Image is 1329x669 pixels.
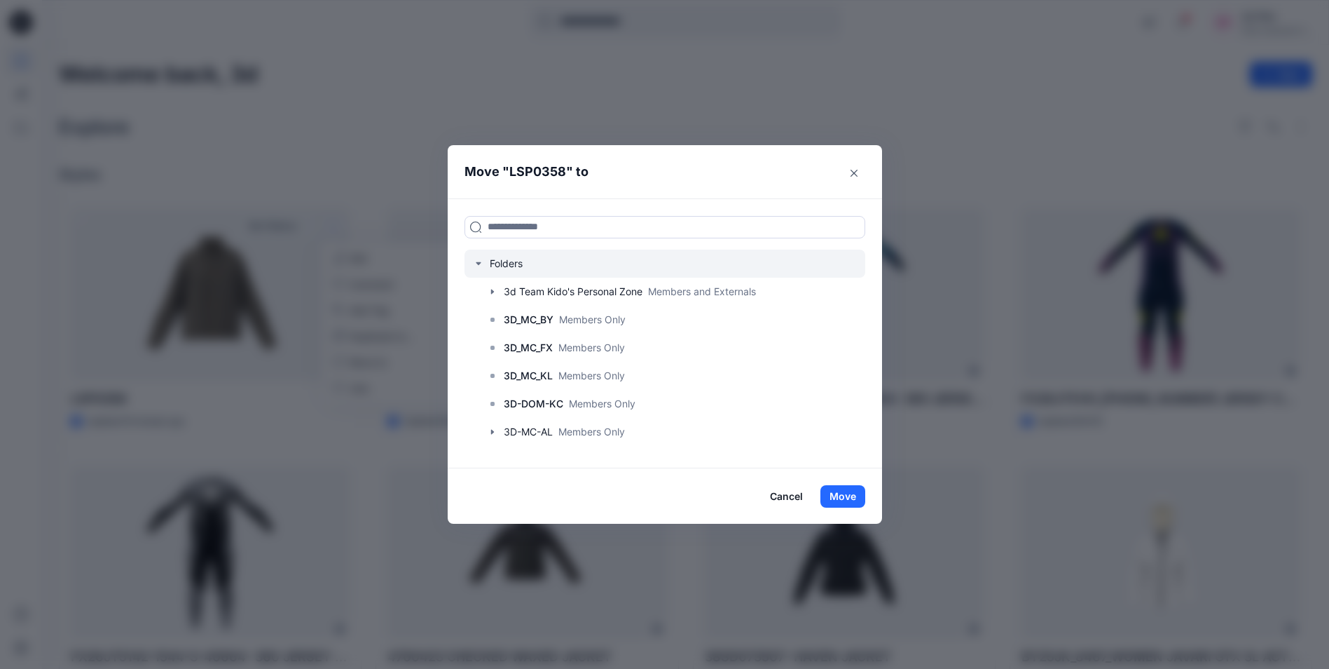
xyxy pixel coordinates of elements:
p: 3D_MC_BY [504,311,553,328]
p: 3D_MC_FX [504,339,553,356]
p: Members Only [569,396,635,411]
header: Move " " to [448,145,860,198]
p: LSP0358 [509,162,566,182]
p: 3D-DOM-KC [504,396,563,412]
p: Members Only [558,340,625,355]
button: Cancel [761,485,812,508]
button: Close [843,162,865,184]
p: Members Only [558,368,625,383]
button: Move [820,485,865,508]
p: 3D_MC_KL [504,367,553,384]
p: Members Only [559,312,626,327]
